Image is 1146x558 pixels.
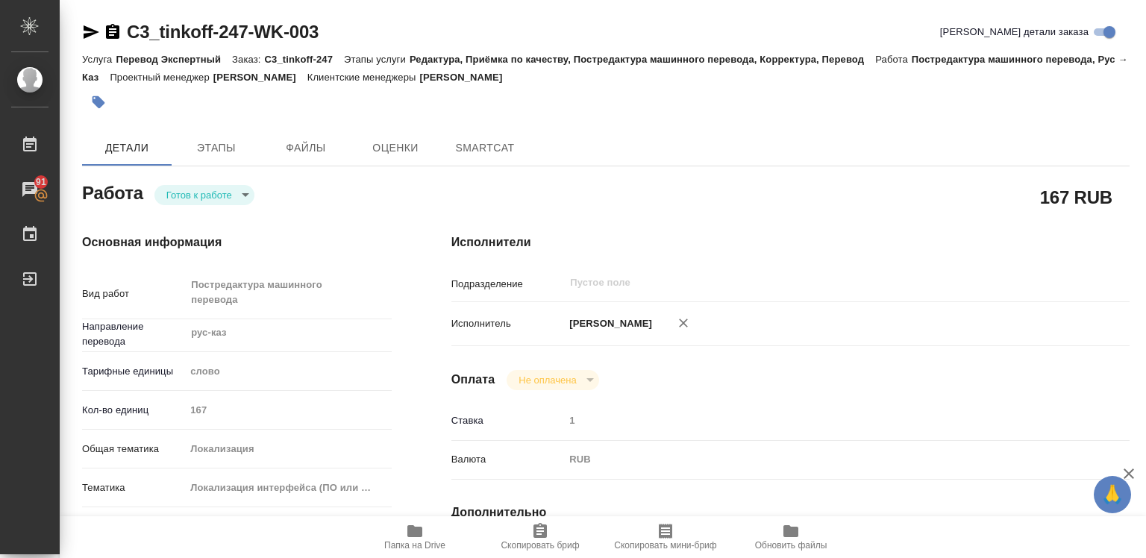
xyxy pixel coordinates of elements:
[116,54,232,65] p: Перевод Экспертный
[940,25,1089,40] span: [PERSON_NAME] детали заказа
[185,359,391,384] div: слово
[410,54,875,65] p: Редактура, Приёмка по качеству, Постредактура машинного перевода, Корректура, Перевод
[82,86,115,119] button: Добавить тэг
[181,139,252,157] span: Этапы
[360,139,431,157] span: Оценки
[451,316,565,331] p: Исполнитель
[603,516,728,558] button: Скопировать мини-бриф
[451,504,1130,521] h4: Дополнительно
[755,540,827,551] span: Обновить файлы
[507,370,598,390] div: Готов к работе
[27,175,55,189] span: 91
[344,54,410,65] p: Этапы услуги
[185,399,391,421] input: Пустое поле
[569,274,1038,292] input: Пустое поле
[451,277,565,292] p: Подразделение
[110,72,213,83] p: Проектный менеджер
[213,72,307,83] p: [PERSON_NAME]
[477,516,603,558] button: Скопировать бриф
[728,516,854,558] button: Обновить файлы
[82,233,392,251] h4: Основная информация
[564,447,1073,472] div: RUB
[82,442,185,457] p: Общая тематика
[104,23,122,41] button: Скопировать ссылку
[384,540,445,551] span: Папка на Drive
[451,233,1130,251] h4: Исполнители
[265,54,345,65] p: C3_tinkoff-247
[82,178,143,205] h2: Работа
[185,436,391,462] div: Локализация
[82,54,116,65] p: Услуга
[4,171,56,208] a: 91
[451,371,495,389] h4: Оплата
[564,316,652,331] p: [PERSON_NAME]
[154,185,254,205] div: Готов к работе
[127,22,319,42] a: C3_tinkoff-247-WK-003
[91,139,163,157] span: Детали
[667,307,700,339] button: Удалить исполнителя
[451,452,565,467] p: Валюта
[82,480,185,495] p: Тематика
[82,403,185,418] p: Кол-во единиц
[419,72,513,83] p: [PERSON_NAME]
[82,364,185,379] p: Тарифные единицы
[352,516,477,558] button: Папка на Drive
[449,139,521,157] span: SmartCat
[307,72,420,83] p: Клиентские менеджеры
[82,319,185,349] p: Направление перевода
[875,54,912,65] p: Работа
[564,410,1073,431] input: Пустое поле
[162,189,237,201] button: Готов к работе
[82,286,185,301] p: Вид работ
[82,23,100,41] button: Скопировать ссылку для ЯМессенджера
[1040,184,1112,210] h2: 167 RUB
[185,475,391,501] div: Локализация интерфейса (ПО или сайта)
[270,139,342,157] span: Файлы
[514,374,580,386] button: Не оплачена
[451,413,565,428] p: Ставка
[1100,479,1125,510] span: 🙏
[614,540,716,551] span: Скопировать мини-бриф
[1094,476,1131,513] button: 🙏
[232,54,264,65] p: Заказ:
[501,540,579,551] span: Скопировать бриф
